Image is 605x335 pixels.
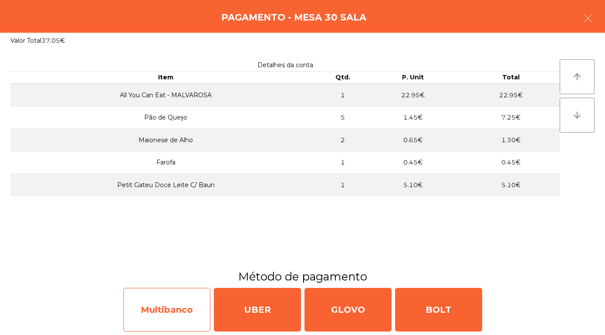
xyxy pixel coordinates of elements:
[10,129,321,151] td: Maionese de Alho
[395,288,482,332] div: BOLT
[560,59,595,94] button: arrow_upward
[462,174,560,196] td: 5.10€
[321,129,364,151] td: 2
[321,84,364,106] td: 1
[462,84,560,106] td: 22.95€
[321,72,364,84] th: Qtd.
[321,106,364,129] td: 5
[257,61,313,69] span: Detalhes da conta
[10,174,321,196] td: Petit Gateu Doce Leite C/ Baun
[364,106,462,129] td: 1.45€
[10,37,41,44] span: Valor Total
[10,106,321,129] td: Pão de Queijo
[321,174,364,196] td: 1
[462,151,560,174] td: 0.45€
[10,84,321,106] td: All You Can Eat - MALVAROSA
[560,98,595,133] button: arrow_downward
[462,129,560,151] td: 1.30€
[123,288,210,332] div: Multibanco
[10,151,321,174] td: Farofa
[572,110,582,120] i: arrow_downward
[364,129,462,151] td: 0.65€
[321,151,364,174] td: 1
[10,72,321,84] th: Item
[364,72,462,84] th: P. Unit
[572,72,582,82] i: arrow_upward
[221,11,366,24] h4: Pagamento - Mesa 30 Sala
[214,288,301,332] div: UBER
[364,84,462,106] td: 22.95€
[462,106,560,129] td: 7.25€
[364,151,462,174] td: 0.45€
[304,288,392,332] div: GLOVO
[364,174,462,196] td: 5.10€
[7,269,598,284] h3: Método de pagamento
[41,37,65,44] span: 37.05€
[462,72,560,84] th: Total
